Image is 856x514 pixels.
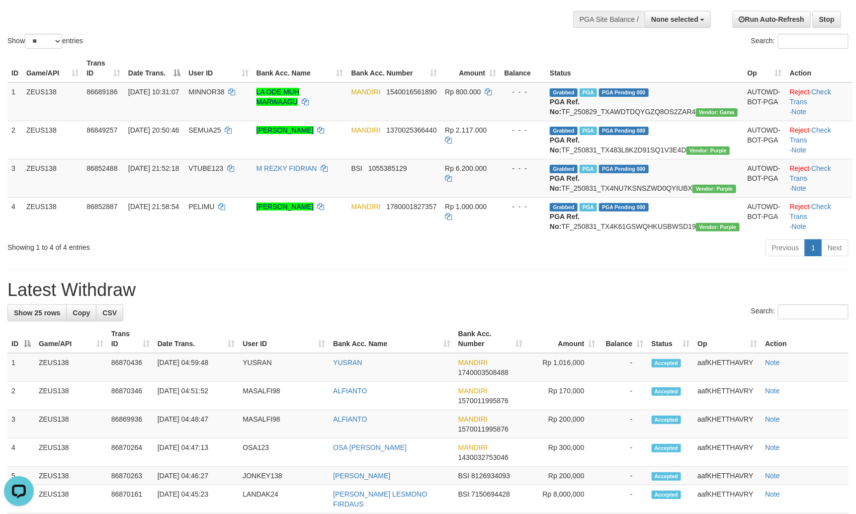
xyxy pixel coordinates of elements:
[546,159,743,197] td: TF_250831_TX4NU7KSNSZWD0QYIUBX
[550,98,580,116] b: PGA Ref. No:
[239,485,329,514] td: LANDAK24
[239,325,329,353] th: User ID: activate to sort column ascending
[580,88,597,97] span: Marked by aafkaynarin
[35,467,107,485] td: ZEUS138
[35,485,107,514] td: ZEUS138
[792,222,807,230] a: Note
[786,54,853,82] th: Action
[7,82,22,121] td: 1
[96,304,123,321] a: CSV
[599,325,648,353] th: Balance: activate to sort column ascending
[652,387,682,396] span: Accepted
[351,203,381,211] span: MANDIRI
[744,197,786,235] td: AUTOWD-BOT-PGA
[22,121,83,159] td: ZEUS138
[458,425,509,433] span: Copy 1570011995876 to clipboard
[792,108,807,116] a: Note
[765,359,780,367] a: Note
[35,353,107,382] td: ZEUS138
[765,472,780,480] a: Note
[761,325,849,353] th: Action
[693,382,761,410] td: aafKHETTHAVRY
[7,353,35,382] td: 1
[599,88,649,97] span: PGA Pending
[546,54,743,82] th: Status
[7,382,35,410] td: 2
[257,164,317,172] a: M REZKY FIDRIAN
[107,485,154,514] td: 86870161
[329,325,454,353] th: Bank Acc. Name: activate to sort column ascending
[765,415,780,423] a: Note
[550,127,578,135] span: Grabbed
[458,453,509,461] span: Copy 1430032753046 to clipboard
[692,185,736,193] span: Vendor URL: https://trx4.1velocity.biz
[652,359,682,367] span: Accepted
[790,203,810,211] a: Reject
[652,416,682,424] span: Accepted
[7,325,35,353] th: ID: activate to sort column descending
[504,163,542,173] div: - - -
[86,164,117,172] span: 86852488
[7,467,35,485] td: 5
[527,325,599,353] th: Amount: activate to sort column ascending
[550,203,578,212] span: Grabbed
[546,197,743,235] td: TF_250831_TX4K61GSWQHKUSBWSD19
[333,443,407,451] a: OSA [PERSON_NAME]
[441,54,500,82] th: Amount: activate to sort column ascending
[333,415,367,423] a: ALFIANTO
[7,121,22,159] td: 2
[504,87,542,97] div: - - -
[154,467,239,485] td: [DATE] 04:46:27
[765,387,780,395] a: Note
[550,174,580,192] b: PGA Ref. No:
[86,88,117,96] span: 86689186
[25,34,62,49] select: Showentries
[778,34,849,49] input: Search:
[580,127,597,135] span: Marked by aafsreyleap
[652,491,682,499] span: Accepted
[257,203,314,211] a: [PERSON_NAME]
[645,11,711,28] button: None selected
[686,147,730,155] span: Vendor URL: https://trx4.1velocity.biz
[124,54,184,82] th: Date Trans.: activate to sort column descending
[154,485,239,514] td: [DATE] 04:45:23
[239,382,329,410] td: MASALFI98
[128,203,179,211] span: [DATE] 21:58:54
[7,238,349,252] div: Showing 1 to 4 of 4 entries
[786,159,853,197] td: · ·
[458,397,509,405] span: Copy 1570011995876 to clipboard
[790,126,810,134] a: Reject
[693,410,761,439] td: aafKHETTHAVRY
[693,353,761,382] td: aafKHETTHAVRY
[7,159,22,197] td: 3
[333,359,362,367] a: YUSRAN
[188,88,224,96] span: MINNOR38
[22,159,83,197] td: ZEUS138
[696,223,739,231] span: Vendor URL: https://trx4.1velocity.biz
[778,304,849,319] input: Search:
[580,165,597,173] span: Marked by aafsolysreylen
[790,164,810,172] a: Reject
[550,88,578,97] span: Grabbed
[351,88,381,96] span: MANDIRI
[66,304,96,321] a: Copy
[648,325,694,353] th: Status: activate to sort column ascending
[786,82,853,121] td: · ·
[35,382,107,410] td: ZEUS138
[546,82,743,121] td: TF_250829_TXAWDTDQYGZQ8OS2ZAR4
[813,11,841,28] a: Stop
[786,121,853,159] td: · ·
[550,213,580,230] b: PGA Ref. No:
[7,54,22,82] th: ID
[86,203,117,211] span: 86852887
[458,472,470,480] span: BSI
[599,127,649,135] span: PGA Pending
[744,82,786,121] td: AUTOWD-BOT-PGA
[751,34,849,49] label: Search:
[22,82,83,121] td: ZEUS138
[458,359,488,367] span: MANDIRI
[107,410,154,439] td: 86869936
[651,15,698,23] span: None selected
[527,382,599,410] td: Rp 170,000
[599,382,648,410] td: -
